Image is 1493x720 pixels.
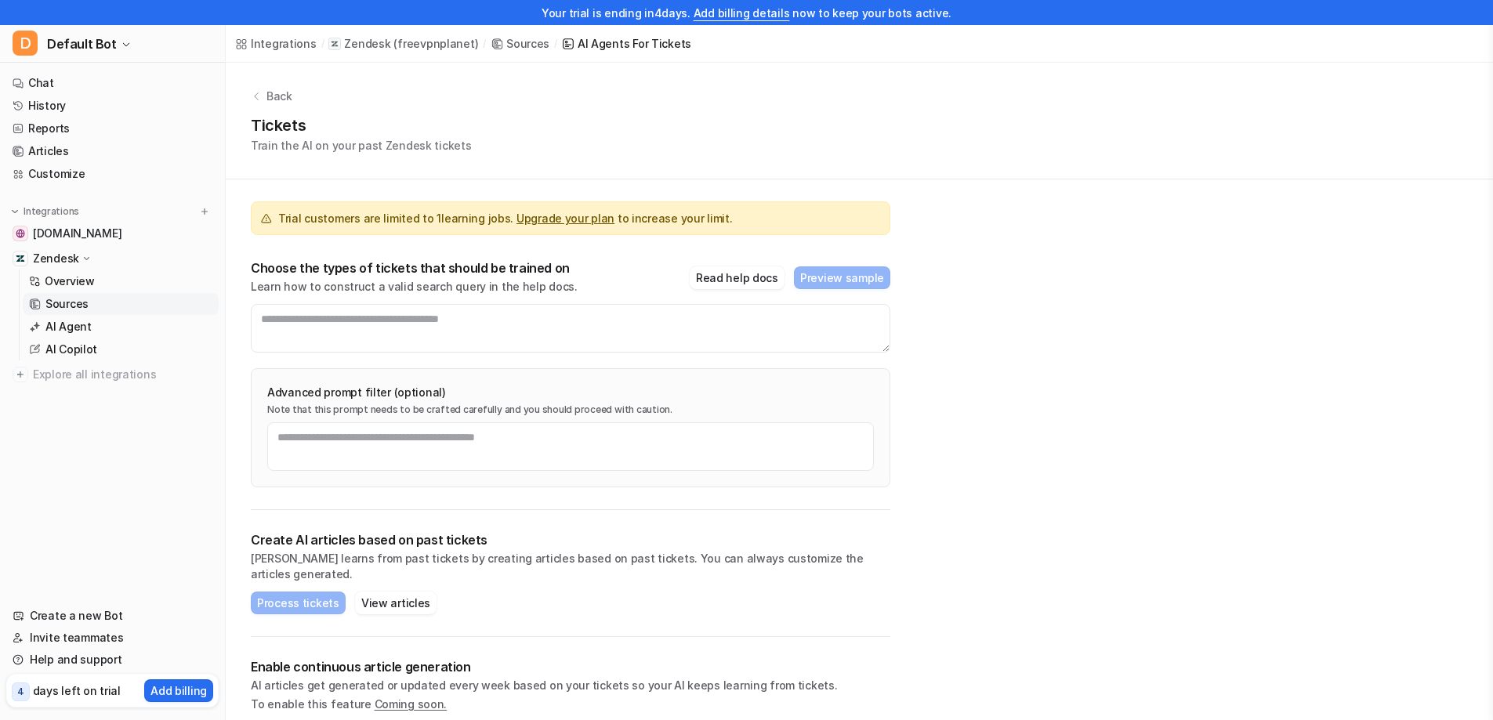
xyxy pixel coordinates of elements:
a: AI Agent [23,316,219,338]
span: / [483,37,486,51]
span: D [13,31,38,56]
p: Add billing [150,682,207,699]
p: AI Copilot [45,342,97,357]
span: Trial customers are limited to 1 learning jobs. to increase your limit. [278,210,732,226]
img: Zendesk [16,254,25,263]
span: / [554,37,557,51]
img: freeplanetvpn.com [16,229,25,238]
a: AI Copilot [23,338,219,360]
p: ( freevpnplanet ) [393,36,478,52]
div: Sources [506,35,549,52]
a: Sources [491,35,549,52]
div: AI Agents for tickets [578,35,691,52]
p: AI Agent [45,319,92,335]
div: Integrations [251,35,317,52]
a: History [6,95,219,117]
span: Default Bot [47,33,117,55]
a: freeplanetvpn.com[DOMAIN_NAME] [6,223,219,244]
p: Train the AI on your past Zendesk tickets [251,137,472,154]
span: / [321,37,324,51]
p: Create AI articles based on past tickets [251,532,890,548]
button: Process tickets [251,592,346,614]
span: Explore all integrations [33,362,212,387]
button: Integrations [6,204,84,219]
span: Coming soon. [375,697,448,711]
a: Reports [6,118,219,139]
h1: Tickets [251,114,472,137]
p: Sources [45,296,89,312]
a: Help and support [6,649,219,671]
button: Read help docs [690,266,785,289]
a: Create a new Bot [6,605,219,627]
p: [PERSON_NAME] learns from past tickets by creating articles based on past tickets. You can always... [251,551,890,582]
p: Zendesk [33,251,79,266]
a: Add billing details [694,6,790,20]
a: Explore all integrations [6,364,219,385]
a: Customize [6,163,219,185]
p: Advanced prompt filter (optional) [267,385,874,400]
img: menu_add.svg [199,206,210,217]
button: View articles [355,592,437,614]
a: Chat [6,72,219,94]
p: days left on trial [33,682,121,699]
a: AI Agents for tickets [562,35,691,52]
a: Sources [23,293,219,315]
p: AI articles get generated or updated every week based on your tickets so your AI keeps learning f... [251,678,890,693]
a: Upgrade your plan [516,212,614,225]
p: 4 [17,685,24,699]
p: Choose the types of tickets that should be trained on [251,260,578,276]
p: Overview [45,273,95,289]
p: Enable continuous article generation [251,659,890,675]
a: Articles [6,140,219,162]
button: Preview sample [794,266,890,289]
p: Zendesk [344,36,390,52]
a: Zendesk(freevpnplanet) [328,36,478,52]
p: Note that this prompt needs to be crafted carefully and you should proceed with caution. [267,403,874,416]
p: Integrations [24,205,79,218]
button: Add billing [144,679,213,702]
span: [DOMAIN_NAME] [33,226,121,241]
img: expand menu [9,206,20,217]
a: Overview [23,270,219,292]
a: Invite teammates [6,627,219,649]
p: Learn how to construct a valid search query in the help docs. [251,279,578,295]
p: To enable this feature [251,696,890,712]
img: explore all integrations [13,367,28,382]
p: Back [266,88,292,104]
a: Integrations [235,35,317,52]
